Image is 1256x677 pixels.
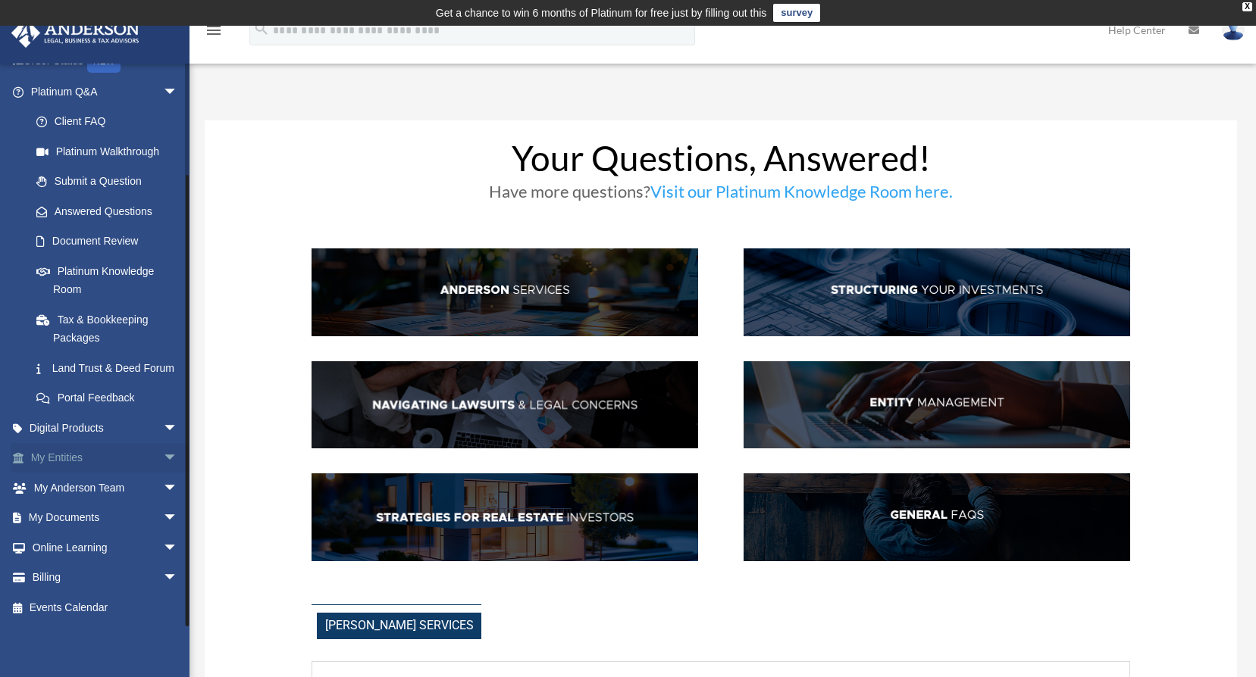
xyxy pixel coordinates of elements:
[21,136,201,167] a: Platinum Walkthrough
[11,563,201,593] a: Billingarrow_drop_down
[21,167,201,197] a: Submit a Question
[312,141,1130,183] h1: Your Questions, Answered!
[163,532,193,563] span: arrow_drop_down
[11,76,201,107] a: Platinum Q&Aarrow_drop_down
[312,248,698,336] img: AndServ_hdr
[7,18,144,48] img: Anderson Advisors Platinum Portal
[11,592,201,622] a: Events Calendar
[11,413,201,443] a: Digital Productsarrow_drop_down
[744,248,1130,336] img: StructInv_hdr
[163,443,193,474] span: arrow_drop_down
[650,181,953,209] a: Visit our Platinum Knowledge Room here.
[205,27,223,39] a: menu
[205,21,223,39] i: menu
[1222,19,1245,41] img: User Pic
[21,304,201,353] a: Tax & Bookkeeping Packages
[744,473,1130,561] img: GenFAQ_hdr
[253,20,270,37] i: search
[773,4,820,22] a: survey
[312,361,698,449] img: NavLaw_hdr
[11,532,201,563] a: Online Learningarrow_drop_down
[312,183,1130,207] h3: Have more questions?
[1242,2,1252,11] div: close
[21,256,201,304] a: Platinum Knowledge Room
[163,473,193,504] span: arrow_drop_down
[11,503,201,533] a: My Documentsarrow_drop_down
[21,196,201,226] a: Answered Questions
[21,226,201,257] a: Document Review
[163,76,193,108] span: arrow_drop_down
[21,353,201,383] a: Land Trust & Deed Forum
[163,413,193,444] span: arrow_drop_down
[11,443,201,473] a: My Entitiesarrow_drop_down
[163,563,193,594] span: arrow_drop_down
[21,383,201,413] a: Portal Feedback
[436,4,767,22] div: Get a chance to win 6 months of Platinum for free just by filling out this
[317,613,481,639] span: [PERSON_NAME] Services
[11,473,201,503] a: My Anderson Teamarrow_drop_down
[744,361,1130,449] img: EntManag_hdr
[163,503,193,534] span: arrow_drop_down
[312,473,698,561] img: StratsRE_hdr
[21,107,193,137] a: Client FAQ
